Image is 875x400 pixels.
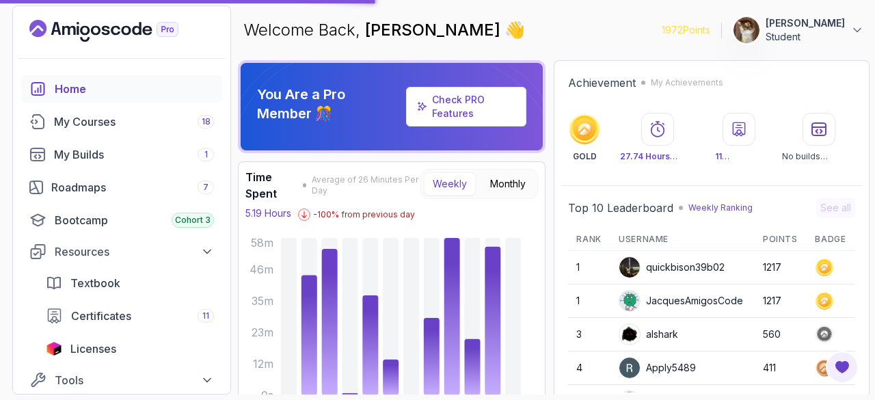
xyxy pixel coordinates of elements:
p: Welcome Back, [243,19,525,41]
td: 1217 [755,284,807,318]
button: Monthly [481,172,535,196]
tspan: 58m [251,236,273,250]
button: Open Feedback Button [826,351,859,384]
span: Average of 26 Minutes Per Day [312,174,420,196]
div: alshark [619,323,678,345]
span: 7 [203,182,208,193]
p: Watched [620,151,695,162]
p: My Achievements [651,77,723,88]
img: user profile image [619,358,640,378]
div: Resources [55,243,214,260]
a: licenses [38,335,222,362]
div: Tools [55,372,214,388]
th: Badge [807,228,855,251]
a: builds [21,141,222,168]
span: Certificates [71,308,131,324]
span: 11 [202,310,209,321]
tspan: 12m [253,357,273,371]
span: 18 [202,116,211,127]
td: 1 [568,284,610,318]
p: [PERSON_NAME] [766,16,845,30]
a: home [21,75,222,103]
img: user profile image [619,257,640,278]
img: user profile image [619,324,640,345]
p: -100 % from previous day [313,209,415,220]
button: Weekly [424,172,476,196]
img: user profile image [733,17,759,43]
div: JacquesAmigosCode [619,290,743,312]
td: 1 [568,251,610,284]
th: Username [610,228,755,251]
span: Textbook [70,275,120,291]
a: courses [21,108,222,135]
div: My Builds [54,146,214,163]
span: 27.74 Hours [620,151,677,161]
p: 5.19 Hours [245,206,291,220]
tspan: 35m [252,294,273,308]
div: Roadmaps [51,179,214,196]
div: My Courses [54,114,214,130]
div: Apply5489 [619,357,696,379]
a: Check PRO Features [432,94,485,119]
img: default monster avatar [619,291,640,311]
th: Points [755,228,807,251]
a: roadmaps [21,174,222,201]
div: Bootcamp [55,212,214,228]
h2: Top 10 Leaderboard [568,200,673,216]
p: You Are a Pro Member 🎊 [257,85,401,123]
th: Rank [568,228,610,251]
p: Weekly Ranking [688,202,753,213]
span: [PERSON_NAME] [365,20,504,40]
div: quickbison39b02 [619,256,725,278]
div: Home [55,81,214,97]
a: bootcamp [21,206,222,234]
span: Licenses [70,341,116,357]
p: GOLD [573,151,597,162]
h2: Achievement [568,75,636,91]
td: 3 [568,318,610,351]
td: 560 [755,318,807,351]
button: Resources [21,239,222,264]
td: 4 [568,351,610,385]
tspan: 23m [252,325,273,339]
span: 👋 [504,18,526,42]
a: textbook [38,269,222,297]
a: certificates [38,302,222,330]
td: 411 [755,351,807,385]
td: 1217 [755,251,807,284]
button: Tools [21,368,222,392]
a: Landing page [29,20,210,42]
button: See all [816,198,855,217]
span: 11 [715,151,729,161]
h3: Time Spent [245,169,299,202]
p: No builds completed [782,151,855,162]
p: Certificates [715,151,764,162]
p: Student [766,30,845,44]
button: user profile image[PERSON_NAME]Student [733,16,864,44]
p: 1972 Points [662,23,710,37]
tspan: 46m [250,263,273,276]
span: 1 [204,149,208,160]
a: Check PRO Features [406,87,527,126]
span: Cohort 3 [175,215,211,226]
img: jetbrains icon [46,342,62,356]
